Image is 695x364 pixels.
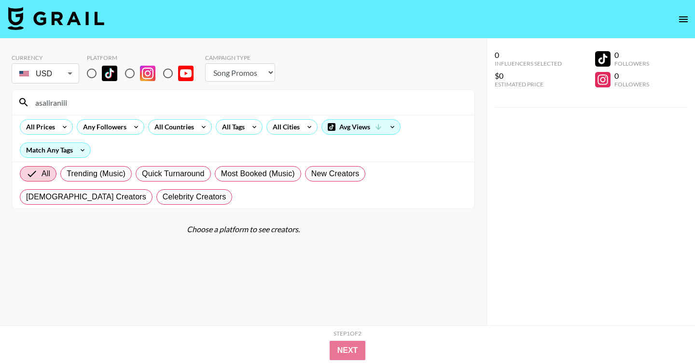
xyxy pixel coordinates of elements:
[42,168,50,180] span: All
[614,50,649,60] div: 0
[322,120,400,134] div: Avg Views
[495,50,562,60] div: 0
[178,66,194,81] img: YouTube
[205,54,275,61] div: Campaign Type
[102,66,117,81] img: TikTok
[334,330,361,337] div: Step 1 of 2
[330,341,366,360] button: Next
[216,120,247,134] div: All Tags
[267,120,302,134] div: All Cities
[495,60,562,67] div: Influencers Selected
[67,168,125,180] span: Trending (Music)
[26,191,146,203] span: [DEMOGRAPHIC_DATA] Creators
[8,7,104,30] img: Grail Talent
[614,71,649,81] div: 0
[12,224,475,234] div: Choose a platform to see creators.
[77,120,128,134] div: Any Followers
[87,54,201,61] div: Platform
[163,191,226,203] span: Celebrity Creators
[614,81,649,88] div: Followers
[614,60,649,67] div: Followers
[647,316,683,352] iframe: Drift Widget Chat Controller
[495,81,562,88] div: Estimated Price
[12,54,79,61] div: Currency
[20,143,90,157] div: Match Any Tags
[674,10,693,29] button: open drawer
[20,120,57,134] div: All Prices
[142,168,205,180] span: Quick Turnaround
[14,65,77,82] div: USD
[311,168,360,180] span: New Creators
[29,95,469,110] input: Search by User Name
[149,120,196,134] div: All Countries
[221,168,295,180] span: Most Booked (Music)
[140,66,155,81] img: Instagram
[495,71,562,81] div: $0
